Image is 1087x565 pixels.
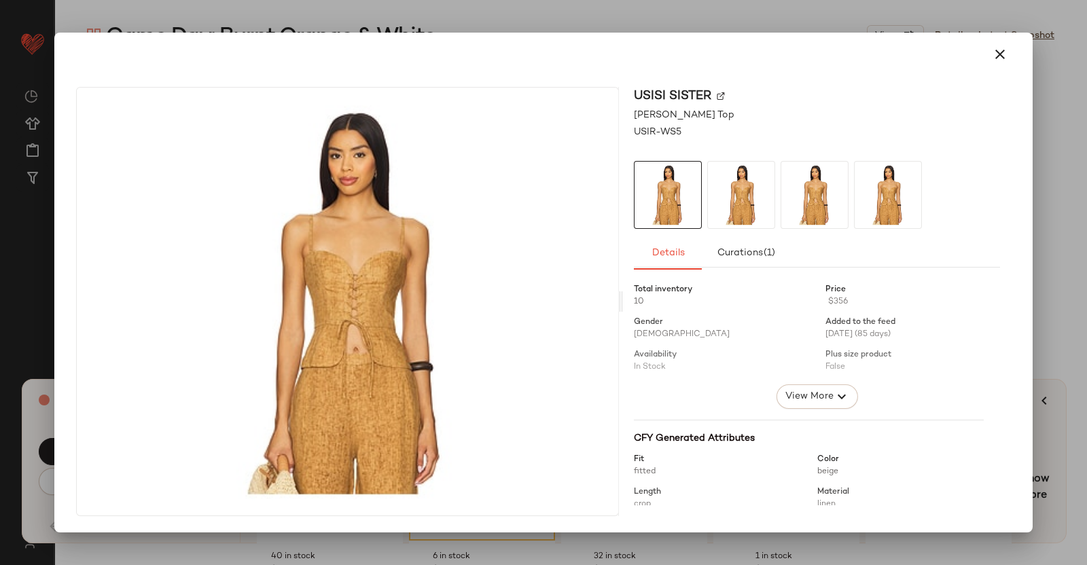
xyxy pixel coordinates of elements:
img: USIR-WS5_V1.jpg [708,162,774,228]
div: CFY Generated Attributes [634,431,984,445]
img: svg%3e [717,92,725,101]
span: (1) [763,248,775,259]
span: USIR-WS5 [634,125,681,139]
img: USIR-WS5_V1.jpg [781,162,848,228]
span: View More [784,388,833,405]
img: USIR-WS5_V1.jpg [77,88,618,515]
span: Usisi Sister [634,87,711,105]
span: [PERSON_NAME] Top [634,108,734,122]
span: Details [651,248,684,259]
img: USIR-WS5_V1.jpg [855,162,921,228]
button: View More [776,384,857,409]
img: USIR-WS5_V1.jpg [635,162,701,228]
span: Curations [717,248,776,259]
